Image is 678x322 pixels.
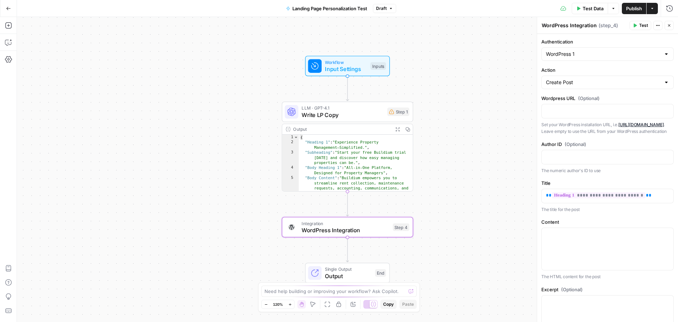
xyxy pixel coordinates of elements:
[282,135,299,140] div: 1
[572,3,608,14] button: Test Data
[583,5,603,12] span: Test Data
[346,238,349,262] g: Edge from step_4 to end
[622,3,646,14] button: Publish
[325,266,371,273] span: Single Output
[375,269,386,277] div: End
[282,175,299,216] div: 5
[541,95,674,102] label: Wordpress URL
[302,105,384,111] span: LLM · GPT-4.1
[541,180,674,187] label: Title
[346,192,349,216] g: Edge from step_1 to step_4
[282,150,299,165] div: 3
[541,38,674,45] label: Authentication
[399,300,417,309] button: Paste
[383,301,394,308] span: Copy
[626,5,642,12] span: Publish
[282,165,299,176] div: 4
[393,223,409,231] div: Step 4
[541,218,674,226] label: Content
[282,217,413,238] div: IntegrationWordPress IntegrationStep 4
[373,4,396,13] button: Draft
[541,141,674,148] label: Author ID
[541,121,674,135] p: Set your WordPress installation URL, i.e. . Leave empty to use the URL from your WordPress authen...
[578,95,600,102] span: (Optional)
[302,220,389,227] span: Integration
[618,122,664,127] a: [URL][DOMAIN_NAME]
[546,79,661,86] input: Create Post
[292,5,367,12] span: Landing Page Personalization Test
[542,22,597,29] textarea: WordPress Integration
[325,272,371,280] span: Output
[541,273,674,280] p: The HTML content for the post
[387,107,409,116] div: Step 1
[561,286,583,293] span: (Optional)
[346,76,349,101] g: Edge from start to step_1
[376,5,387,12] span: Draft
[541,286,674,293] label: Excerpt
[302,226,389,234] span: WordPress Integration
[541,167,674,174] p: The numeric author's ID to use
[565,141,586,148] span: (Optional)
[282,56,413,76] div: WorkflowInput SettingsInputs
[282,102,413,192] div: LLM · GPT-4.1Write LP CopyStep 1Output{ "Heading 1":"Experience Property Management—Simplified.",...
[541,206,674,213] p: The title for the post
[630,21,651,30] button: Test
[370,62,386,70] div: Inputs
[546,51,661,58] input: WordPress 1
[282,3,371,14] button: Landing Page Personalization Test
[541,66,674,74] label: Action
[402,301,414,308] span: Paste
[325,59,367,65] span: Workflow
[294,135,298,140] span: Toggle code folding, rows 1 through 9
[325,65,367,73] span: Input Settings
[639,22,648,29] span: Test
[273,301,283,307] span: 120%
[282,263,413,283] div: Single OutputOutputEnd
[380,300,397,309] button: Copy
[293,126,390,133] div: Output
[302,111,384,119] span: Write LP Copy
[287,223,296,232] img: WordPress%20logotype.png
[282,140,299,150] div: 2
[599,22,618,29] span: ( step_4 )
